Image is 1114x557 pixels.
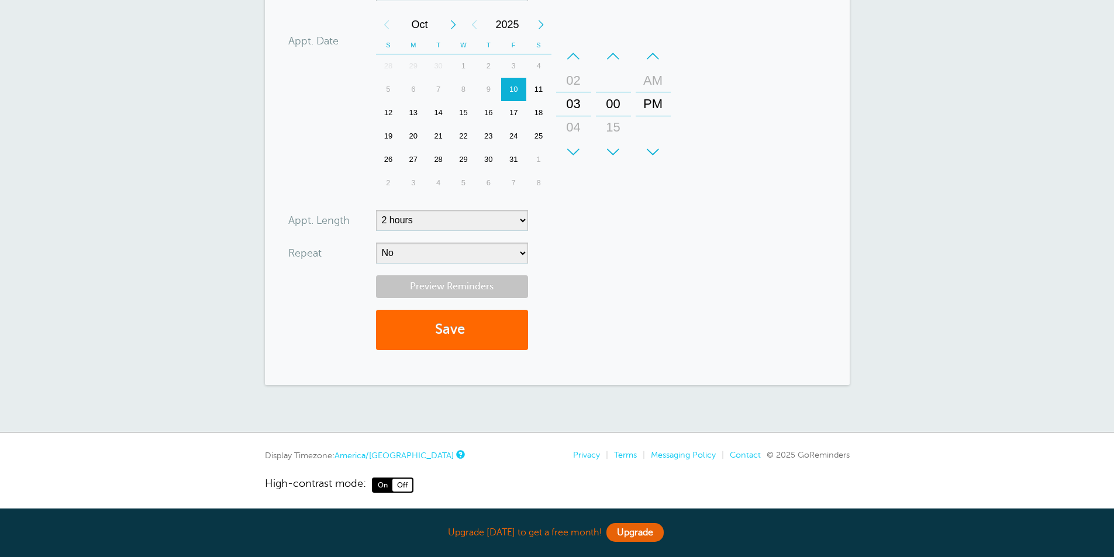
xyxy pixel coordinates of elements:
div: 3 [401,171,426,195]
div: Minutes [596,44,631,164]
div: 20 [401,124,426,148]
div: Friday, October 24 [501,124,526,148]
span: 2025 [485,13,530,36]
div: 19 [376,124,401,148]
a: This is the timezone being used to display dates and times to you on this device. Click the timez... [456,451,463,458]
div: Wednesday, October 29 [451,148,476,171]
div: 14 [426,101,451,124]
li: | [600,450,608,460]
label: Appt. Length [288,215,350,226]
div: 21 [426,124,451,148]
div: Sunday, October 12 [376,101,401,124]
div: Tuesday, October 21 [426,124,451,148]
div: 18 [526,101,551,124]
div: 7 [501,171,526,195]
th: S [526,36,551,54]
div: 10 [501,78,526,101]
div: Previous Month [376,13,397,36]
div: Sunday, October 5 [376,78,401,101]
div: Thursday, October 9 [476,78,501,101]
div: 04 [560,116,588,139]
div: 29 [451,148,476,171]
div: 22 [451,124,476,148]
th: T [426,36,451,54]
div: Sunday, October 26 [376,148,401,171]
div: Tuesday, November 4 [426,171,451,195]
div: 8 [451,78,476,101]
div: Tuesday, October 14 [426,101,451,124]
div: Hours [556,44,591,164]
div: 8 [526,171,551,195]
label: Appt. Date [288,36,339,46]
th: S [376,36,401,54]
span: Off [392,479,412,492]
div: 1 [451,54,476,78]
div: 5 [451,171,476,195]
div: 5 [376,78,401,101]
div: 11 [526,78,551,101]
label: Repeat [288,248,322,258]
div: Display Timezone: [265,450,463,461]
div: Wednesday, November 5 [451,171,476,195]
div: 28 [426,148,451,171]
div: Previous Year [464,13,485,36]
div: Friday, November 7 [501,171,526,195]
div: Tuesday, October 7 [426,78,451,101]
div: Saturday, November 8 [526,171,551,195]
th: M [401,36,426,54]
div: 1 [526,148,551,171]
div: 02 [560,69,588,92]
span: On [373,479,392,492]
div: 27 [401,148,426,171]
div: Thursday, October 2 [476,54,501,78]
div: 15 [599,116,627,139]
div: 4 [426,171,451,195]
div: 13 [401,101,426,124]
div: Thursday, October 16 [476,101,501,124]
th: F [501,36,526,54]
a: America/[GEOGRAPHIC_DATA] [334,451,454,460]
th: W [451,36,476,54]
th: T [476,36,501,54]
div: Today, Friday, October 10 [501,78,526,101]
div: Saturday, October 25 [526,124,551,148]
div: AM [639,69,667,92]
div: Thursday, October 23 [476,124,501,148]
div: Tuesday, October 28 [426,148,451,171]
div: Wednesday, October 15 [451,101,476,124]
div: Friday, October 17 [501,101,526,124]
div: Next Year [530,13,551,36]
div: Friday, October 3 [501,54,526,78]
a: Privacy [573,450,600,459]
div: Next Month [443,13,464,36]
div: Friday, October 31 [501,148,526,171]
div: Monday, September 29 [401,54,426,78]
a: Upgrade [606,523,664,542]
div: Monday, October 20 [401,124,426,148]
div: PM [639,92,667,116]
div: Saturday, November 1 [526,148,551,171]
div: 25 [526,124,551,148]
div: 2 [376,171,401,195]
li: | [637,450,645,460]
div: 29 [401,54,426,78]
div: Wednesday, October 1 [451,54,476,78]
div: 17 [501,101,526,124]
div: Thursday, October 30 [476,148,501,171]
div: 00 [599,92,627,116]
div: 26 [376,148,401,171]
div: 05 [560,139,588,162]
div: Sunday, November 2 [376,171,401,195]
a: Contact [730,450,761,459]
div: Monday, October 6 [401,78,426,101]
div: 3 [501,54,526,78]
div: 23 [476,124,501,148]
span: October [397,13,443,36]
div: Saturday, October 11 [526,78,551,101]
div: 9 [476,78,501,101]
a: Messaging Policy [651,450,716,459]
div: Saturday, October 4 [526,54,551,78]
div: Upgrade [DATE] to get a free month! [265,520,850,545]
div: 30 [599,139,627,162]
div: 16 [476,101,501,124]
